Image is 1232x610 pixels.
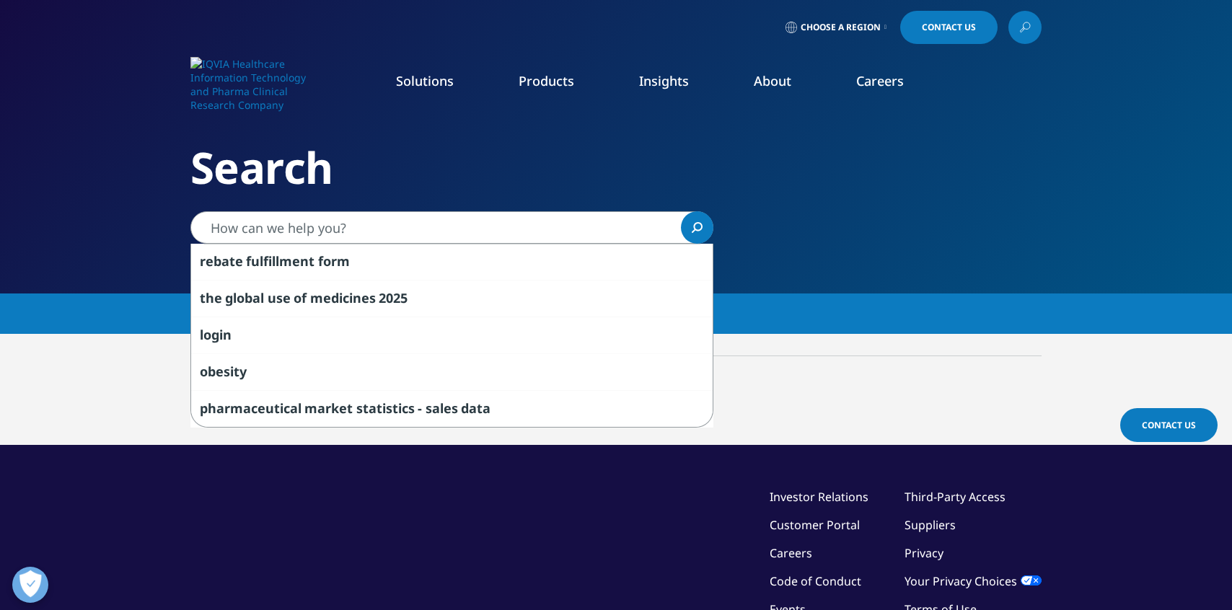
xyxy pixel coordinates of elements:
a: Suppliers [905,517,956,533]
span: data [461,399,490,417]
div: login [191,317,713,353]
span: 2025 [379,289,408,306]
h2: Search [190,141,1042,195]
span: login [200,326,232,343]
button: Open Preferences [12,567,48,603]
span: the [200,289,222,306]
div: obesity [191,353,713,390]
span: statistics [356,399,415,417]
span: - [418,399,422,417]
a: Your Privacy Choices [905,573,1042,589]
span: sales [426,399,458,417]
a: Privacy [905,545,943,561]
a: Search [681,211,713,244]
img: IQVIA Healthcare Information Technology and Pharma Clinical Research Company [190,57,306,112]
span: medicines [310,289,376,306]
a: Products [519,72,574,89]
span: global [225,289,264,306]
span: Contact Us [1142,419,1196,431]
a: Third-Party Access [905,489,1006,505]
a: Solutions [396,72,454,89]
input: Search [190,211,713,244]
div: pharmaceutical market statistics - sales data [191,390,713,427]
span: Choose a Region [801,22,881,33]
span: fulfillment [246,252,314,270]
span: form [318,252,350,270]
a: Code of Conduct [770,573,861,589]
svg: Search [692,222,703,233]
div: the global use of medicines 2025 [191,280,713,317]
span: pharmaceutical [200,399,302,417]
a: Careers [770,545,812,561]
a: Investor Relations [770,489,868,505]
a: Contact Us [1120,408,1218,442]
span: market [304,399,353,417]
nav: Primary [312,50,1042,118]
a: Insights [639,72,689,89]
a: Contact Us [900,11,998,44]
div: rebate fulfillment form [191,244,713,280]
span: rebate [200,252,243,270]
span: use [268,289,291,306]
a: Customer Portal [770,517,860,533]
span: Contact Us [922,23,976,32]
span: obesity [200,363,247,380]
a: Careers [856,72,904,89]
span: of [294,289,307,306]
div: Search Suggestions [190,244,713,428]
a: About [754,72,791,89]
